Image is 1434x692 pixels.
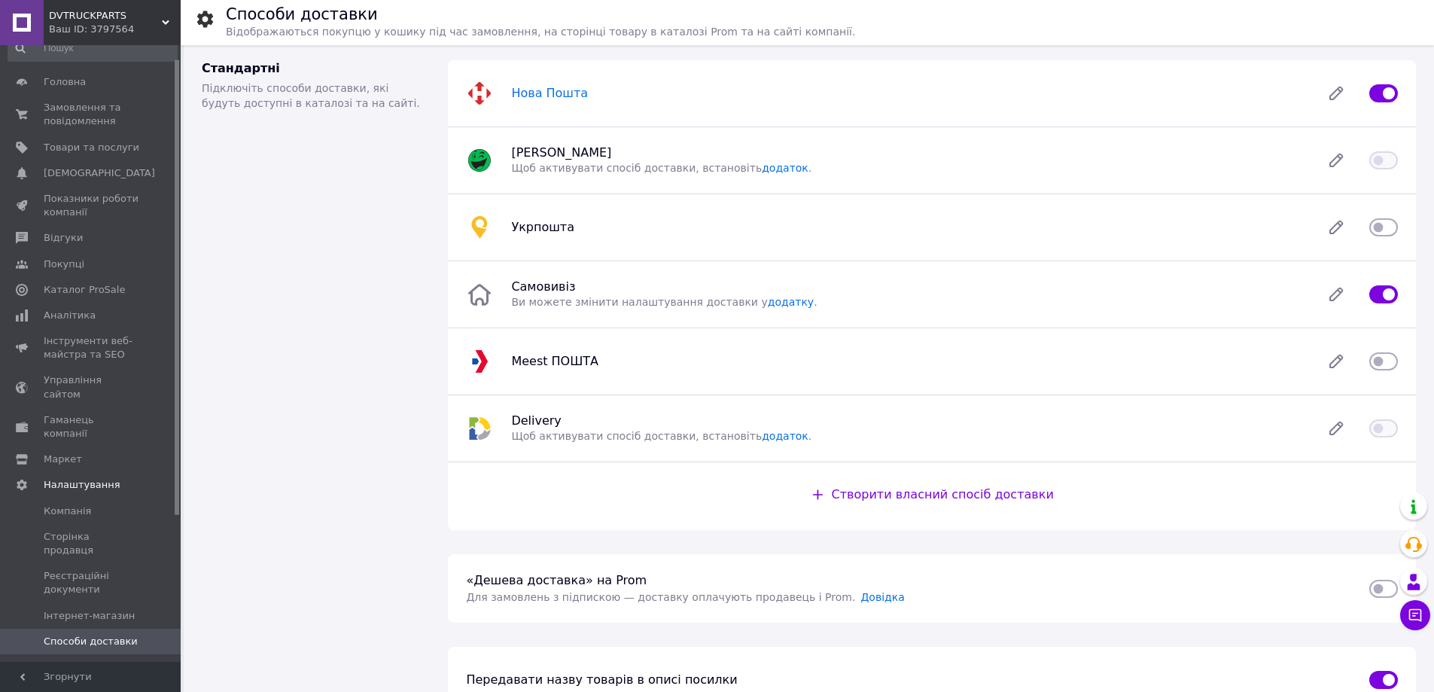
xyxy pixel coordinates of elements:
span: Реєстраційні документи [44,569,139,596]
span: Налаштування [44,478,120,492]
span: Укрпошта [511,220,574,234]
span: Щоб активувати спосіб доставки, встановіть . [511,430,811,442]
span: Відображаються покупцю у кошику під час замовлення, на сторінці товару в каталозі Prom та на сайт... [226,26,855,38]
span: [PERSON_NAME] [511,145,611,160]
span: Маркет [44,453,82,466]
span: Інструменти веб-майстра та SEO [44,334,139,361]
a: додатку [768,296,814,308]
span: Каталог ProSale [44,283,125,297]
span: Ви можете змінити налаштування доставки у . [511,296,817,308]
span: Показники роботи компанії [44,192,139,219]
span: Самовивіз [511,279,575,294]
input: Пошук [8,35,178,62]
span: Гаманець компанії [44,413,139,441]
span: Meest ПОШТА [511,354,598,368]
span: Підключіть способи доставки, які будуть доступні в каталозі та на сайті. [202,82,420,109]
span: DVTRUCKPARTS [49,9,162,23]
div: Ваш ID: 3797564 [49,23,181,36]
span: Delivery [511,413,561,428]
button: Чат з покупцем [1400,600,1430,630]
span: Створити власний спосіб доставки [832,487,1054,501]
span: Компанія [44,505,91,518]
span: Головна [44,75,86,89]
span: Стандартні [202,61,280,75]
span: Передавати назву товарів в описі посилки [466,672,737,687]
span: Нова Пошта [511,86,588,100]
span: Для замовлень з підпискою — доставку оплачують продавець і Prom . [466,591,855,603]
span: Товари та послуги [44,141,139,154]
a: Довідка [860,591,904,603]
span: Інтернет-магазин [44,609,135,623]
span: Покупці [44,258,84,271]
span: «Дешева доставка» на Prom [466,573,647,587]
a: додаток [762,162,808,174]
span: Відгуки [44,231,83,245]
span: [DEMOGRAPHIC_DATA] [44,166,155,180]
span: Управління сайтом [44,373,139,401]
a: додаток [762,430,808,442]
span: Способи доставки [44,635,138,648]
span: Замовлення та повідомлення [44,101,139,128]
span: Аналітика [44,309,96,322]
span: Способи оплати [44,660,126,674]
h1: Способи доставки [226,5,378,23]
span: Щоб активувати спосіб доставки, встановіть . [511,162,811,174]
span: Сторінка продавця [44,530,139,557]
